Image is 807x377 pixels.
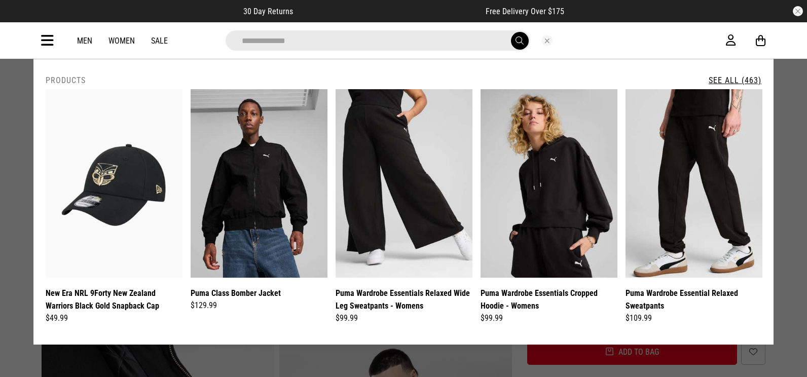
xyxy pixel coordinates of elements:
h2: Products [46,76,86,85]
a: Men [77,36,92,46]
a: New Era NRL 9Forty New Zealand Warriors Black Gold Snapback Cap [46,287,182,312]
a: Puma Class Bomber Jacket [191,287,281,299]
img: Puma Wardrobe Essentials Cropped Hoodie - Womens in Black [481,89,617,278]
a: Sale [151,36,168,46]
div: $99.99 [336,312,472,324]
div: $129.99 [191,299,327,312]
span: Free Delivery Over $175 [486,7,564,16]
div: $99.99 [481,312,617,324]
a: Women [108,36,135,46]
img: New Era Nrl 9forty New Zealand Warriors Black Gold Snapback Cap in Black [46,89,182,278]
div: $49.99 [46,312,182,324]
button: Open LiveChat chat widget [8,4,39,34]
a: See All (463) [709,76,761,85]
a: Puma Wardrobe Essentials Cropped Hoodie - Womens [481,287,617,312]
div: $109.99 [626,312,762,324]
a: Puma Wardrobe Essential Relaxed Sweatpants [626,287,762,312]
span: 30 Day Returns [243,7,293,16]
img: Puma Wardrobe Essential Relaxed Sweatpants in Black [626,89,762,278]
img: Puma Class Bomber Jacket in Black [191,89,327,278]
img: Puma Wardrobe Essentials Relaxed Wide Leg Sweatpants - Womens in Black [336,89,472,278]
a: Puma Wardrobe Essentials Relaxed Wide Leg Sweatpants - Womens [336,287,472,312]
button: Close search [541,35,553,46]
iframe: Customer reviews powered by Trustpilot [313,6,465,16]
